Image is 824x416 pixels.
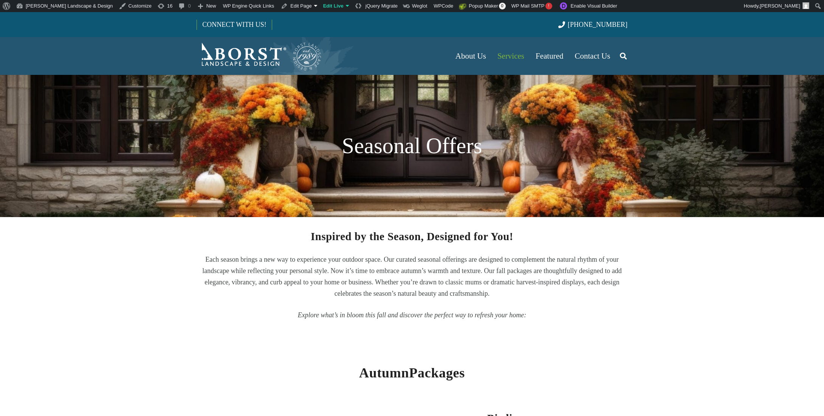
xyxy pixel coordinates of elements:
a: About Us [450,37,492,75]
a: [PHONE_NUMBER] [558,21,627,28]
a: Services [492,37,530,75]
a: Borst-Logo [197,41,322,71]
span: Packages [409,365,465,380]
a: Featured [530,37,569,75]
span: [PERSON_NAME] [760,3,800,9]
span: Autumn [359,365,409,380]
a: Contact Us [569,37,616,75]
span: Seasonal Offers [342,133,482,158]
span: ! [545,3,552,9]
em: Explore what’s in bloom this fall and discover the perfect way to refresh your home: [298,311,527,319]
a: CONNECT WITH US! [197,16,271,34]
span: Featured [536,51,563,61]
p: Each season brings a new way to experience your outdoor space. Our curated seasonal offerings are... [197,254,627,299]
span: Inspired by the Season, Designed for You! [311,230,513,242]
span: About Us [455,51,486,61]
span: [PHONE_NUMBER] [568,21,627,28]
a: Search [616,47,631,65]
span: 0 [499,3,506,9]
span: Contact Us [575,51,610,61]
span: Services [497,51,524,61]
